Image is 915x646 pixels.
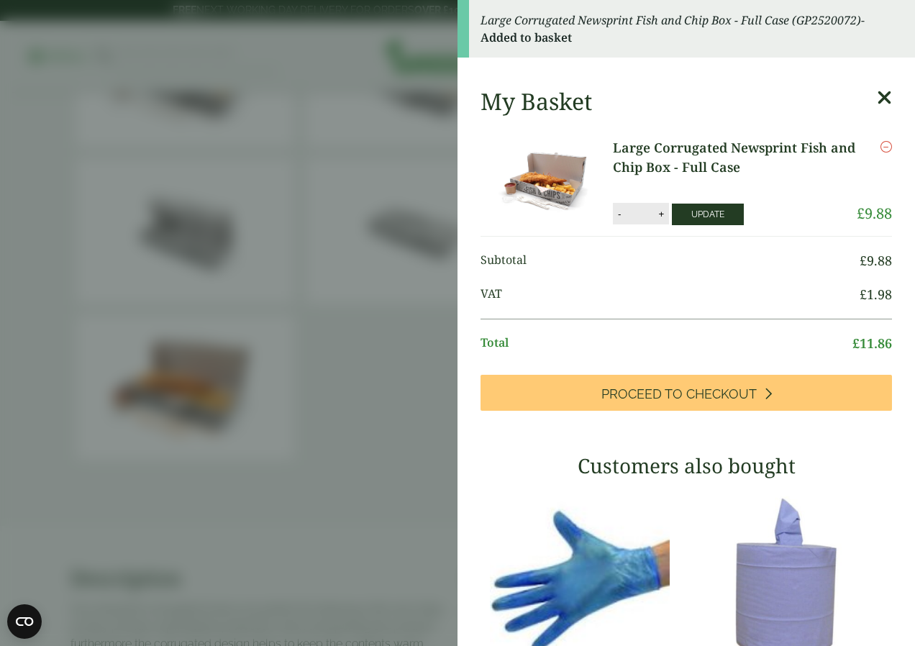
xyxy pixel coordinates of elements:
bdi: 9.88 [857,204,892,223]
span: Total [481,334,852,353]
a: Remove this item [880,138,892,155]
button: + [654,208,668,220]
span: Proceed to Checkout [601,386,757,402]
span: Subtotal [481,251,860,270]
a: Large Corrugated Newsprint Fish and Chip Box - Full Case [613,138,857,177]
h3: Customers also bought [481,454,892,478]
span: VAT [481,285,860,304]
span: £ [860,286,867,303]
strong: Added to basket [481,29,572,45]
button: - [614,208,625,220]
span: £ [860,252,867,269]
h2: My Basket [481,88,592,115]
button: Update [672,204,744,225]
span: £ [857,204,865,223]
bdi: 9.88 [860,252,892,269]
bdi: 1.98 [860,286,892,303]
button: Open CMP widget [7,604,42,639]
bdi: 11.86 [852,335,892,352]
span: £ [852,335,860,352]
em: Large Corrugated Newsprint Fish and Chip Box - Full Case (GP2520072) [481,12,861,28]
a: Proceed to Checkout [481,375,892,411]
